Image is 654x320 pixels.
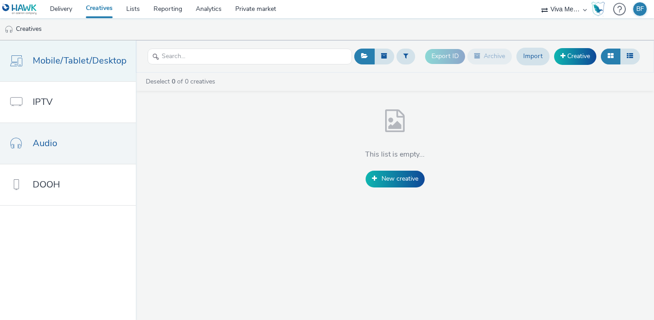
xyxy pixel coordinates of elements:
a: Import [516,48,550,65]
a: New creative [366,171,425,187]
button: Export ID [425,49,465,64]
button: Archive [467,49,512,64]
span: Audio [33,137,57,150]
a: Deselect of 0 creatives [145,77,219,86]
span: DOOH [33,178,60,191]
span: Mobile/Tablet/Desktop [33,54,127,67]
a: Creative [554,48,596,64]
input: Search... [148,49,352,64]
button: Table [620,49,640,64]
h4: This list is empty... [365,150,425,160]
img: Hawk Academy [591,2,605,16]
img: undefined Logo [2,4,37,15]
a: Hawk Academy [591,2,609,16]
strong: 0 [172,77,175,86]
img: audio [5,25,14,34]
span: New creative [381,174,418,183]
span: IPTV [33,95,53,108]
button: Grid [601,49,620,64]
div: BF [636,2,644,16]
